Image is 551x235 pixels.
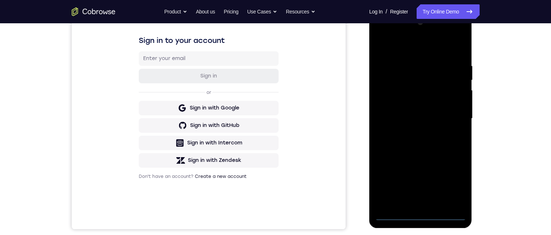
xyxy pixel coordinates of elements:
[123,188,175,194] a: Create a new account
[390,4,408,19] a: Register
[286,4,315,19] button: Resources
[417,4,479,19] a: Try Online Demo
[133,104,141,110] p: or
[67,188,207,194] p: Don't have an account?
[118,136,168,144] div: Sign in with GitHub
[386,7,387,16] span: /
[67,115,207,130] button: Sign in with Google
[369,4,383,19] a: Log In
[224,4,238,19] a: Pricing
[67,168,207,182] button: Sign in with Zendesk
[118,119,168,126] div: Sign in with Google
[116,171,170,179] div: Sign in with Zendesk
[67,133,207,147] button: Sign in with GitHub
[196,4,215,19] a: About us
[164,4,187,19] button: Product
[247,4,277,19] button: Use Cases
[72,7,115,16] a: Go to the home page
[115,154,170,161] div: Sign in with Intercom
[67,150,207,165] button: Sign in with Intercom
